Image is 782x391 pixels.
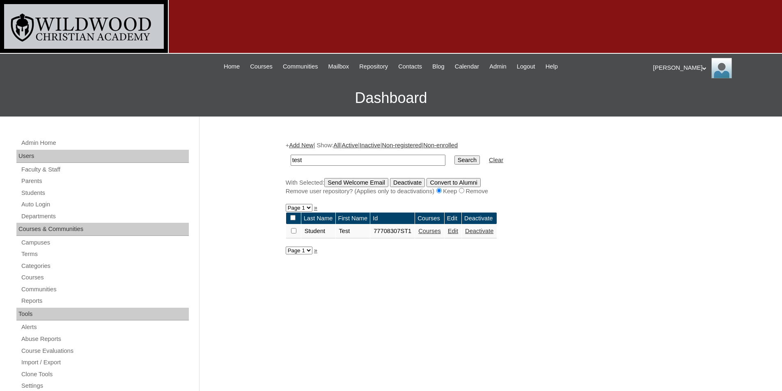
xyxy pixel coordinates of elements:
td: Courses [415,213,444,224]
a: Blog [428,62,448,71]
a: Courses [418,228,441,234]
td: 77708307ST1 [370,224,415,238]
span: Calendar [455,62,479,71]
a: All [333,142,340,149]
span: Mailbox [328,62,349,71]
div: Courses & Communities [16,223,189,236]
td: Student [301,224,335,238]
a: Campuses [21,238,189,248]
a: Home [220,62,244,71]
a: Terms [21,249,189,259]
input: Search [454,155,480,165]
a: Faculty & Staff [21,165,189,175]
span: Courses [250,62,273,71]
a: Clear [489,157,503,163]
a: Courses [246,62,277,71]
span: Communities [283,62,318,71]
a: Calendar [451,62,483,71]
a: Non-enrolled [423,142,458,149]
a: Students [21,188,189,198]
div: Tools [16,308,189,321]
input: Send Welcome Email [324,178,388,187]
a: Communities [21,284,189,295]
a: Course Evaluations [21,346,189,356]
div: Remove user repository? (Applies only to deactivations) Keep Remove [286,187,692,196]
a: Settings [21,381,189,391]
input: Deactivate [390,178,425,187]
td: Edit [445,213,461,224]
span: Contacts [398,62,422,71]
span: Admin [489,62,507,71]
a: Repository [355,62,392,71]
a: Add New [289,142,313,149]
a: Import / Export [21,357,189,368]
a: Communities [279,62,322,71]
a: Edit [448,228,458,234]
td: Deactivate [462,213,497,224]
a: Deactivate [465,228,493,234]
a: Active [342,142,358,149]
span: Home [224,62,240,71]
span: Repository [359,62,388,71]
a: Auto Login [21,199,189,210]
div: [PERSON_NAME] [653,58,774,78]
h3: Dashboard [4,80,778,117]
a: Courses [21,272,189,283]
span: Blog [432,62,444,71]
div: Users [16,150,189,163]
a: Admin [485,62,511,71]
div: + | Show: | | | | [286,141,692,195]
a: Inactive [360,142,381,149]
span: Logout [517,62,535,71]
a: Parents [21,176,189,186]
a: Non-registered [382,142,422,149]
a: » [314,247,317,254]
td: First Name [336,213,370,224]
a: Contacts [394,62,426,71]
a: Admin Home [21,138,189,148]
input: Search [291,155,445,166]
td: Test [336,224,370,238]
img: Jill Isaac [711,58,732,78]
a: Categories [21,261,189,271]
span: Help [546,62,558,71]
a: Clone Tools [21,369,189,380]
input: Convert to Alumni [427,178,481,187]
a: Reports [21,296,189,306]
div: With Selected: [286,178,692,196]
a: Departments [21,211,189,222]
a: » [314,204,317,211]
td: Last Name [301,213,335,224]
a: Logout [513,62,539,71]
td: Id [370,213,415,224]
a: Mailbox [324,62,353,71]
a: Help [541,62,562,71]
img: logo-white.png [4,4,164,49]
a: Alerts [21,322,189,332]
a: Abuse Reports [21,334,189,344]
